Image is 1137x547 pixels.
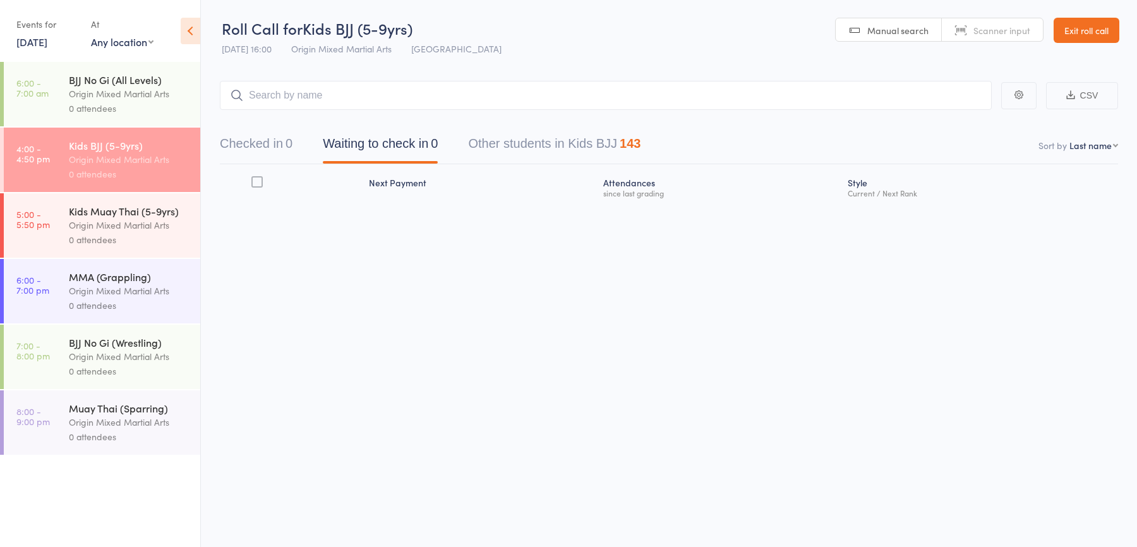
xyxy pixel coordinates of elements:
div: Origin Mixed Martial Arts [69,415,189,430]
div: Origin Mixed Martial Arts [69,152,189,167]
time: 4:00 - 4:50 pm [16,143,50,164]
span: Scanner input [973,24,1030,37]
div: Next Payment [364,170,598,203]
div: Origin Mixed Martial Arts [69,218,189,232]
div: Style [843,170,1118,203]
div: Any location [91,35,153,49]
div: 0 attendees [69,167,189,181]
label: Sort by [1038,139,1067,152]
input: Search by name [220,81,992,110]
a: 6:00 -7:00 pmMMA (Grappling)Origin Mixed Martial Arts0 attendees [4,259,200,323]
a: 6:00 -7:00 amBJJ No Gi (All Levels)Origin Mixed Martial Arts0 attendees [4,62,200,126]
div: 0 attendees [69,430,189,444]
div: Muay Thai (Sparring) [69,401,189,415]
div: 143 [620,136,641,150]
div: since last grading [603,189,838,197]
div: Atten­dances [598,170,843,203]
span: Roll Call for [222,18,303,39]
div: Current / Next Rank [848,189,1113,197]
button: Checked in0 [220,130,292,164]
span: Manual search [867,24,929,37]
time: 6:00 - 7:00 pm [16,275,49,295]
div: BJJ No Gi (All Levels) [69,73,189,87]
time: 7:00 - 8:00 pm [16,340,50,361]
time: 5:00 - 5:50 pm [16,209,50,229]
div: 0 attendees [69,101,189,116]
div: Events for [16,14,78,35]
div: 0 attendees [69,232,189,247]
span: Origin Mixed Martial Arts [291,42,392,55]
div: Origin Mixed Martial Arts [69,284,189,298]
a: 5:00 -5:50 pmKids Muay Thai (5-9yrs)Origin Mixed Martial Arts0 attendees [4,193,200,258]
button: Other students in Kids BJJ143 [468,130,641,164]
a: [DATE] [16,35,47,49]
time: 6:00 - 7:00 am [16,78,49,98]
span: [DATE] 16:00 [222,42,272,55]
a: 7:00 -8:00 pmBJJ No Gi (Wrestling)Origin Mixed Martial Arts0 attendees [4,325,200,389]
span: [GEOGRAPHIC_DATA] [411,42,502,55]
a: Exit roll call [1054,18,1119,43]
button: CSV [1046,82,1118,109]
div: 0 attendees [69,298,189,313]
div: 0 attendees [69,364,189,378]
div: 0 [431,136,438,150]
div: Origin Mixed Martial Arts [69,87,189,101]
div: Kids BJJ (5-9yrs) [69,138,189,152]
button: Waiting to check in0 [323,130,438,164]
div: MMA (Grappling) [69,270,189,284]
div: At [91,14,153,35]
a: 8:00 -9:00 pmMuay Thai (Sparring)Origin Mixed Martial Arts0 attendees [4,390,200,455]
div: BJJ No Gi (Wrestling) [69,335,189,349]
div: 0 [286,136,292,150]
div: Last name [1069,139,1112,152]
span: Kids BJJ (5-9yrs) [303,18,412,39]
time: 8:00 - 9:00 pm [16,406,50,426]
a: 4:00 -4:50 pmKids BJJ (5-9yrs)Origin Mixed Martial Arts0 attendees [4,128,200,192]
div: Kids Muay Thai (5-9yrs) [69,204,189,218]
div: Origin Mixed Martial Arts [69,349,189,364]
